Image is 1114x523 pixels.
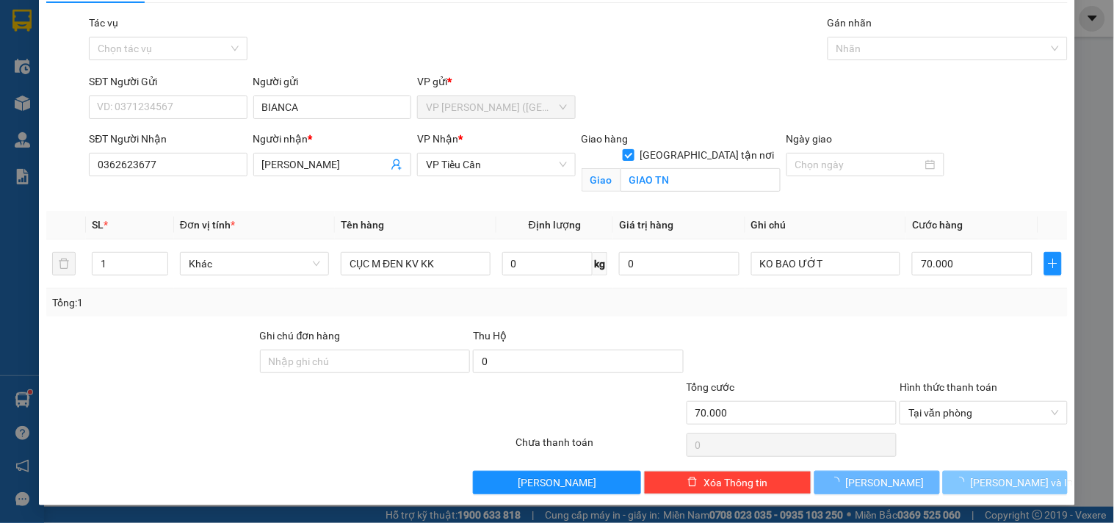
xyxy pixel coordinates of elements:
span: 0941431133 - [6,79,102,93]
span: Đơn vị tính [180,219,235,231]
span: VP Càng Long [41,63,115,77]
input: Ghi chú đơn hàng [260,350,471,373]
div: SĐT Người Gửi [89,73,247,90]
span: loading [955,477,971,487]
div: Chưa thanh toán [514,434,684,460]
div: VP gửi [417,73,575,90]
div: SĐT Người Nhận [89,131,247,147]
input: Ghi Chú [751,252,900,275]
input: VD: Bàn, Ghế [341,252,490,275]
button: [PERSON_NAME] [814,471,939,494]
p: GỬI: [6,29,214,57]
span: Định lượng [529,219,581,231]
span: K BAO BỂ ƯỚT [38,95,120,109]
span: Xóa Thông tin [704,475,767,491]
label: Gán nhãn [828,17,872,29]
span: [PERSON_NAME] [846,475,925,491]
span: ĐẠT [79,79,102,93]
span: plus [1045,258,1061,270]
label: Ngày giao [786,133,833,145]
span: kg [593,252,607,275]
button: [PERSON_NAME] [473,471,640,494]
span: [GEOGRAPHIC_DATA] tận nơi [634,147,781,163]
span: Khác [189,253,320,275]
span: Cước hàng [912,219,963,231]
span: Tổng cước [687,381,735,393]
span: GIAO: [6,95,120,109]
label: Ghi chú đơn hàng [260,330,341,342]
span: Giao [582,168,621,192]
span: [PERSON_NAME] [518,475,596,491]
span: VP [PERSON_NAME] ([GEOGRAPHIC_DATA]) - [6,29,137,57]
th: Ghi chú [745,211,906,239]
div: Người gửi [253,73,411,90]
div: Người nhận [253,131,411,147]
button: deleteXóa Thông tin [644,471,811,494]
span: VP Nhận [417,133,458,145]
p: NHẬN: [6,63,214,77]
span: SL [92,219,104,231]
button: [PERSON_NAME] và In [943,471,1068,494]
span: Giá trị hàng [619,219,673,231]
span: Tại văn phòng [908,402,1058,424]
span: Tên hàng [341,219,384,231]
label: Tác vụ [89,17,118,29]
span: delete [687,477,698,488]
input: Ngày giao [795,156,922,173]
strong: BIÊN NHẬN GỬI HÀNG [49,8,170,22]
div: Tổng: 1 [52,295,431,311]
input: 0 [619,252,739,275]
button: delete [52,252,76,275]
span: user-add [391,159,402,170]
span: VP Trần Phú (Hàng) [426,96,566,118]
button: plus [1044,252,1062,275]
label: Hình thức thanh toán [900,381,997,393]
span: Giao hàng [582,133,629,145]
span: loading [830,477,846,487]
span: Thu Hộ [473,330,507,342]
span: [PERSON_NAME] và In [971,475,1074,491]
span: VP Tiểu Cần [426,154,566,176]
input: Giao tận nơi [621,168,781,192]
